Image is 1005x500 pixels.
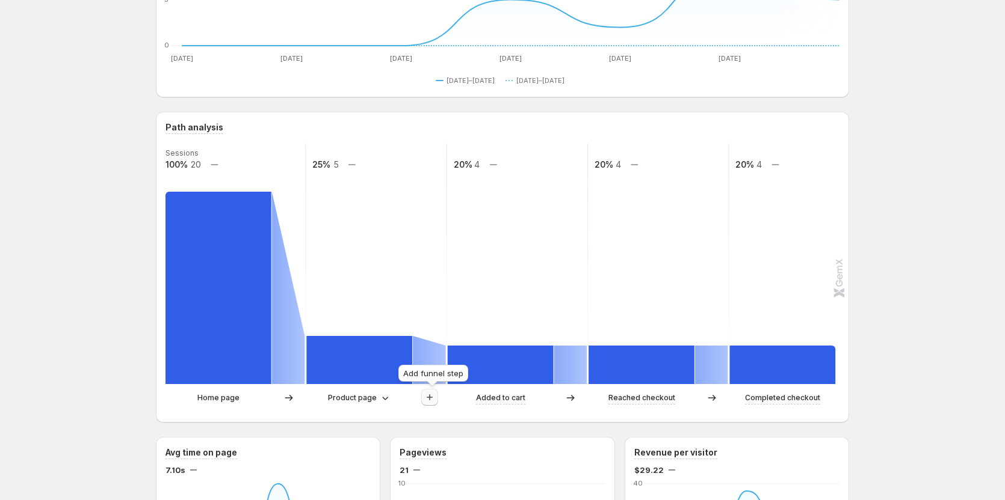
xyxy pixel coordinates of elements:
text: 40 [633,479,643,487]
span: [DATE]–[DATE] [447,76,495,85]
p: Home page [197,392,240,404]
text: [DATE] [499,54,522,62]
text: 4 [616,159,621,169]
text: [DATE] [390,54,412,62]
text: [DATE] [280,54,303,62]
text: 20 [191,159,201,169]
p: Reached checkout [608,392,675,404]
text: 4 [756,159,762,169]
text: [DATE] [609,54,631,62]
text: 20% [735,159,754,169]
span: [DATE]–[DATE] [516,76,564,85]
h3: Pageviews [400,447,447,459]
text: 5 [333,159,339,169]
span: 21 [400,464,409,476]
span: $29.22 [634,464,664,476]
text: 20% [595,159,613,169]
text: 100% [165,159,188,169]
text: 4 [474,159,480,169]
h3: Avg time on page [165,447,237,459]
text: 25% [312,159,330,169]
button: [DATE]–[DATE] [436,73,499,88]
text: Sessions [165,148,199,157]
p: Product page [328,392,377,404]
text: 10 [398,479,406,487]
text: [DATE] [171,54,193,62]
p: Completed checkout [745,392,820,404]
p: Added to cart [476,392,525,404]
button: [DATE]–[DATE] [506,73,569,88]
text: 20% [454,159,472,169]
text: [DATE] [719,54,741,62]
h3: Path analysis [165,121,223,133]
h3: Revenue per visitor [634,447,717,459]
text: 0 [164,41,169,49]
span: 7.10s [165,464,185,476]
